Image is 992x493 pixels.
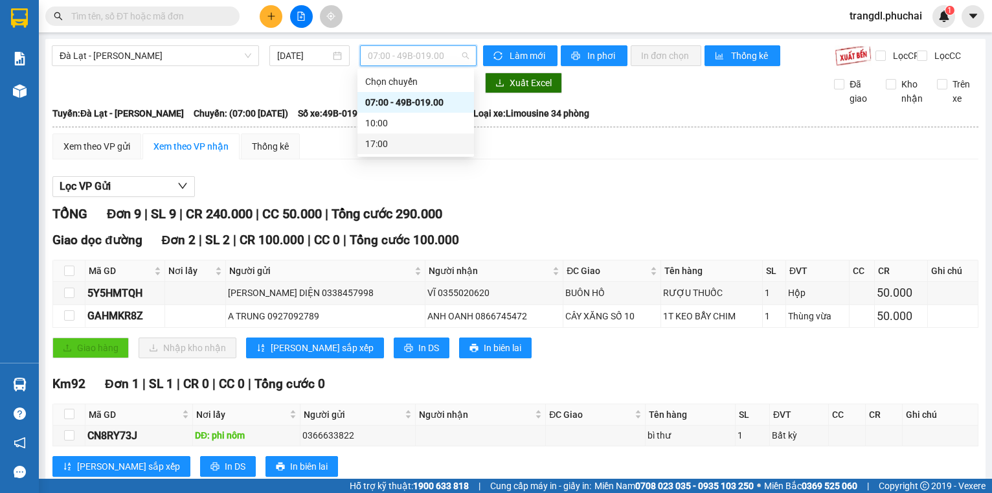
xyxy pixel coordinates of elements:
[571,51,582,62] span: printer
[802,481,857,491] strong: 0369 525 060
[297,12,306,21] span: file-add
[142,376,146,391] span: |
[179,206,183,222] span: |
[60,46,251,65] span: Đà Lạt - Gia Lai
[107,206,141,222] span: Đơn 9
[267,12,276,21] span: plus
[85,305,165,328] td: GAHMKR8Z
[493,51,504,62] span: sync
[314,233,340,247] span: CC 0
[290,459,328,474] span: In biên lai
[663,286,761,300] div: RƯỢU THUỐC
[52,376,85,391] span: Km92
[765,286,783,300] div: 1
[419,407,532,422] span: Người nhận
[308,233,311,247] span: |
[85,426,193,446] td: CN8RY73J
[139,338,236,358] button: downloadNhập kho nhận
[210,462,220,472] span: printer
[938,10,950,22] img: icon-new-feature
[87,428,190,444] div: CN8RY73J
[962,5,984,28] button: caret-down
[52,176,195,197] button: Lọc VP Gửi
[276,462,285,472] span: printer
[587,49,617,63] span: In phơi
[254,376,325,391] span: Tổng cước 0
[920,481,929,490] span: copyright
[888,49,921,63] span: Lọc CR
[194,106,288,120] span: Chuyến: (07:00 [DATE])
[85,282,165,304] td: 5Y5HMTQH
[368,46,469,65] span: 07:00 - 49B-019.00
[183,376,209,391] span: CR 0
[967,10,979,22] span: caret-down
[788,309,847,323] div: Thùng vừa
[87,285,163,301] div: 5Y5HMTQH
[246,338,384,358] button: sort-ascending[PERSON_NAME] sắp xếp
[105,376,139,391] span: Đơn 1
[219,376,245,391] span: CC 0
[757,483,761,488] span: ⚪️
[903,404,978,426] th: Ghi chú
[14,437,26,449] span: notification
[661,260,763,282] th: Tên hàng
[479,479,480,493] span: |
[325,206,328,222] span: |
[738,428,767,442] div: 1
[365,116,466,130] div: 10:00
[256,206,259,222] span: |
[365,75,466,89] div: Chọn chuyến
[228,309,423,323] div: A TRUNG 0927092789
[867,479,869,493] span: |
[89,264,152,278] span: Mã GD
[495,78,504,89] span: download
[89,407,179,422] span: Mã GD
[195,428,298,442] div: DĐ: phi nôm
[151,206,176,222] span: SL 9
[52,233,142,247] span: Giao dọc đường
[87,308,163,324] div: GAHMKR8Z
[196,407,287,422] span: Nơi lấy
[332,206,442,222] span: Tổng cước 290.000
[60,178,111,194] span: Lọc VP Gửi
[413,481,469,491] strong: 1900 633 818
[705,45,780,66] button: bar-chartThống kê
[54,12,63,21] span: search
[350,479,469,493] span: Hỗ trợ kỹ thuật:
[260,5,282,28] button: plus
[875,260,928,282] th: CR
[567,264,647,278] span: ĐC Giao
[14,407,26,420] span: question-circle
[490,479,591,493] span: Cung cấp máy in - giấy in:
[763,260,786,282] th: SL
[298,106,370,120] span: Số xe: 49B-019.00
[404,343,413,354] span: printer
[199,233,202,247] span: |
[418,341,439,355] span: In DS
[947,77,979,106] span: Trên xe
[736,404,770,426] th: SL
[877,284,925,302] div: 50.000
[896,77,928,106] span: Kho nhận
[228,286,423,300] div: [PERSON_NAME] DIỆN 0338457998
[162,233,196,247] span: Đơn 2
[262,206,322,222] span: CC 50.000
[229,264,412,278] span: Người gửi
[265,456,338,477] button: printerIn biên lai
[343,233,346,247] span: |
[350,233,459,247] span: Tổng cước 100.000
[788,286,847,300] div: Hộp
[277,49,330,63] input: 12/08/2025
[877,307,925,325] div: 50.000
[483,45,558,66] button: syncLàm mới
[510,49,547,63] span: Làm mới
[947,6,952,15] span: 1
[839,8,932,24] span: trangdl.phuchai
[149,376,174,391] span: SL 1
[271,341,374,355] span: [PERSON_NAME] sắp xếp
[302,428,413,442] div: 0366633822
[646,404,735,426] th: Tên hàng
[144,206,148,222] span: |
[928,260,978,282] th: Ghi chú
[829,404,866,426] th: CC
